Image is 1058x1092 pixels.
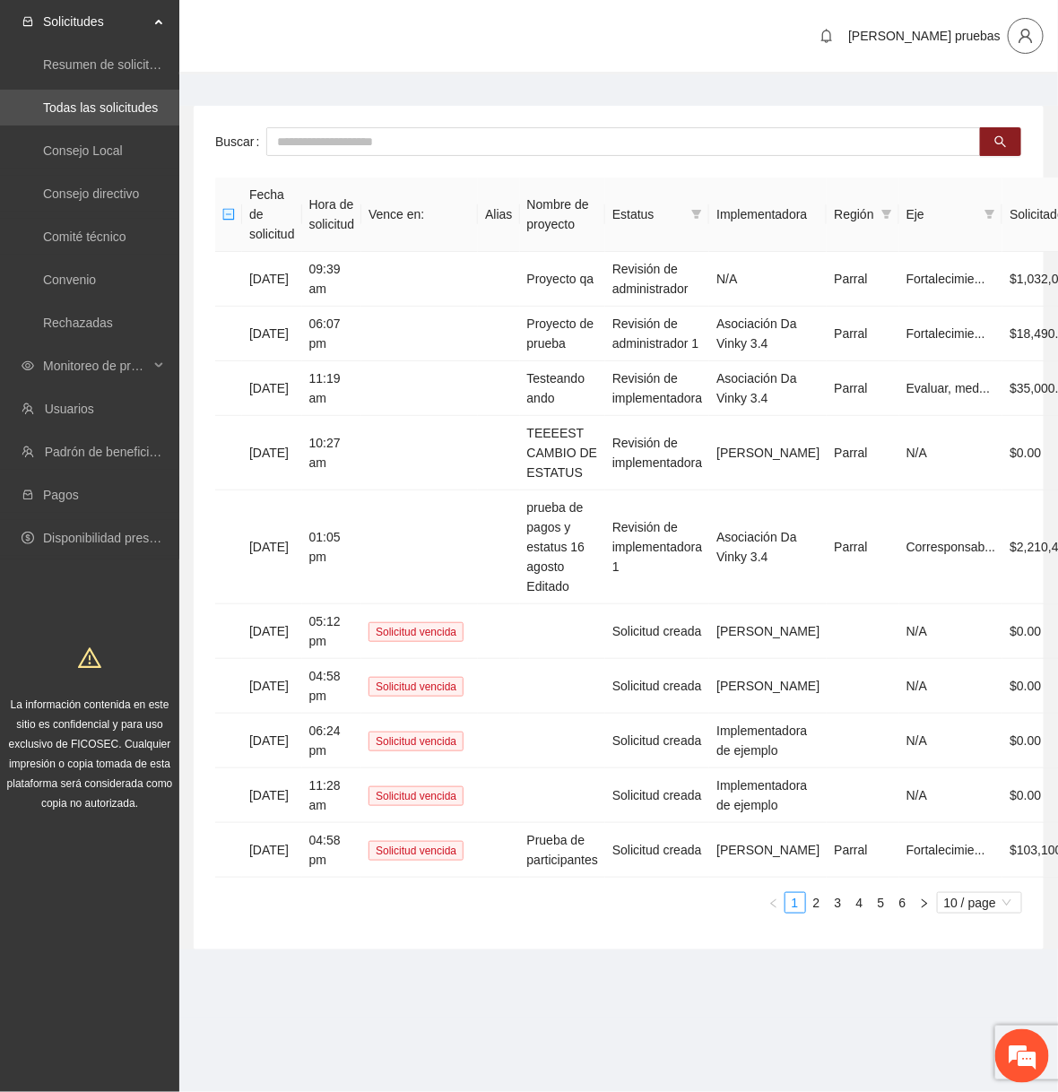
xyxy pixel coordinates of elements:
[520,307,605,361] td: Proyecto de prueba
[709,307,827,361] td: Asociación Da Vinky 3.4
[827,252,898,307] td: Parral
[9,490,342,552] textarea: Escriba su mensaje y pulse “Intro”
[520,490,605,604] td: prueba de pagos y estatus 16 agosto Editado
[709,714,827,768] td: Implementadora de ejemplo
[709,768,827,823] td: Implementadora de ejemplo
[981,201,999,228] span: filter
[881,209,892,220] span: filter
[605,416,709,490] td: Revisión de implementadora
[899,604,1003,659] td: N/A
[906,381,990,395] span: Evaluar, med...
[45,445,177,459] a: Padrón de beneficiarios
[612,204,684,224] span: Estatus
[222,208,235,221] span: minus-square
[709,252,827,307] td: N/A
[763,892,785,914] li: Previous Page
[919,898,930,909] span: right
[849,892,871,914] li: 4
[828,893,848,913] a: 3
[43,186,139,201] a: Consejo directivo
[104,239,247,420] span: Estamos en línea.
[906,272,985,286] span: Fortalecimie...
[688,201,706,228] span: filter
[605,659,709,714] td: Solicitud creada
[302,604,362,659] td: 05:12 pm
[302,178,362,252] th: Hora de solicitud
[691,209,702,220] span: filter
[899,714,1003,768] td: N/A
[369,732,464,751] span: Solicitud vencida
[807,893,827,913] a: 2
[302,823,362,878] td: 04:58 pm
[944,893,1015,913] span: 10 / page
[43,531,196,545] a: Disponibilidad presupuestal
[827,490,898,604] td: Parral
[806,892,828,914] li: 2
[302,416,362,490] td: 10:27 am
[361,178,478,252] th: Vence en:
[709,604,827,659] td: [PERSON_NAME]
[899,659,1003,714] td: N/A
[302,714,362,768] td: 06:24 pm
[478,178,519,252] th: Alias
[45,402,94,416] a: Usuarios
[605,604,709,659] td: Solicitud creada
[812,22,841,50] button: bell
[813,29,840,43] span: bell
[242,659,302,714] td: [DATE]
[242,823,302,878] td: [DATE]
[914,892,935,914] li: Next Page
[605,307,709,361] td: Revisión de administrador 1
[878,201,896,228] span: filter
[709,823,827,878] td: [PERSON_NAME]
[872,893,891,913] a: 5
[242,714,302,768] td: [DATE]
[43,488,79,502] a: Pagos
[709,490,827,604] td: Asociación Da Vinky 3.4
[242,307,302,361] td: [DATE]
[520,178,605,252] th: Nombre de proyecto
[369,622,464,642] span: Solicitud vencida
[914,892,935,914] button: right
[899,416,1003,490] td: N/A
[302,659,362,714] td: 04:58 pm
[709,178,827,252] th: Implementadora
[906,326,985,341] span: Fortalecimie...
[871,892,892,914] li: 5
[605,252,709,307] td: Revisión de administrador
[215,127,266,156] label: Buscar
[43,4,149,39] span: Solicitudes
[605,823,709,878] td: Solicitud creada
[369,677,464,697] span: Solicitud vencida
[709,416,827,490] td: [PERSON_NAME]
[43,100,158,115] a: Todas las solicitudes
[768,898,779,909] span: left
[520,361,605,416] td: Testeando ando
[520,252,605,307] td: Proyecto qa
[906,540,996,554] span: Corresponsab...
[763,892,785,914] button: left
[906,843,985,857] span: Fortalecimie...
[980,127,1021,156] button: search
[242,604,302,659] td: [DATE]
[302,252,362,307] td: 09:39 am
[605,490,709,604] td: Revisión de implementadora 1
[850,893,870,913] a: 4
[827,307,898,361] td: Parral
[994,135,1007,150] span: search
[43,57,245,72] a: Resumen de solicitudes por aprobar
[7,698,173,810] span: La información contenida en este sitio es confidencial y para uso exclusivo de FICOSEC. Cualquier...
[302,361,362,416] td: 11:19 am
[899,768,1003,823] td: N/A
[834,204,873,224] span: Región
[520,416,605,490] td: TEEEEST CAMBIO DE ESTATUS
[242,178,302,252] th: Fecha de solicitud
[22,15,34,28] span: inbox
[984,209,995,220] span: filter
[369,841,464,861] span: Solicitud vencida
[43,230,126,244] a: Comité técnico
[785,893,805,913] a: 1
[93,91,301,115] div: Chatee con nosotros ahora
[242,416,302,490] td: [DATE]
[242,252,302,307] td: [DATE]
